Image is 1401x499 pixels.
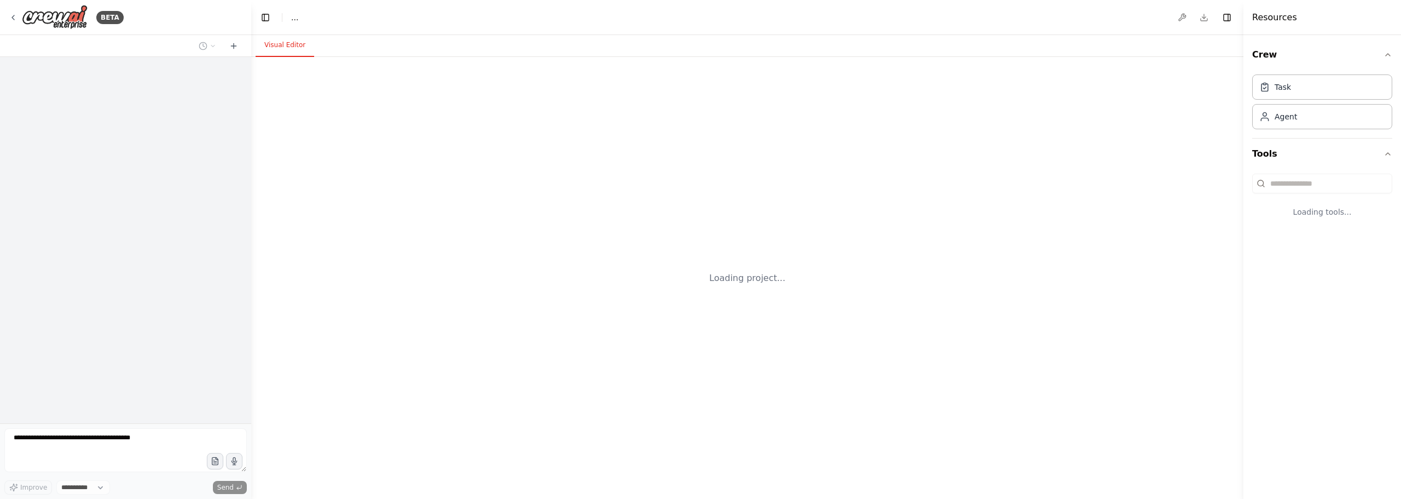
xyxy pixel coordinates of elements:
h4: Resources [1252,11,1297,24]
div: Crew [1252,70,1392,138]
button: Tools [1252,139,1392,169]
span: Send [217,483,234,492]
div: Loading project... [709,272,785,285]
button: Switch to previous chat [194,39,221,53]
button: Click to speak your automation idea [226,453,242,469]
button: Hide left sidebar [258,10,273,25]
img: Logo [22,5,88,30]
button: Upload files [207,453,223,469]
div: Agent [1275,111,1297,122]
button: Send [213,481,247,494]
button: Start a new chat [225,39,242,53]
button: Crew [1252,39,1392,70]
span: ... [291,12,298,23]
nav: breadcrumb [291,12,298,23]
span: Improve [20,483,47,492]
button: Visual Editor [256,34,314,57]
button: Hide right sidebar [1219,10,1235,25]
div: Tools [1252,169,1392,235]
div: BETA [96,11,124,24]
button: Improve [4,480,52,495]
div: Task [1275,82,1291,93]
div: Loading tools... [1252,198,1392,226]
